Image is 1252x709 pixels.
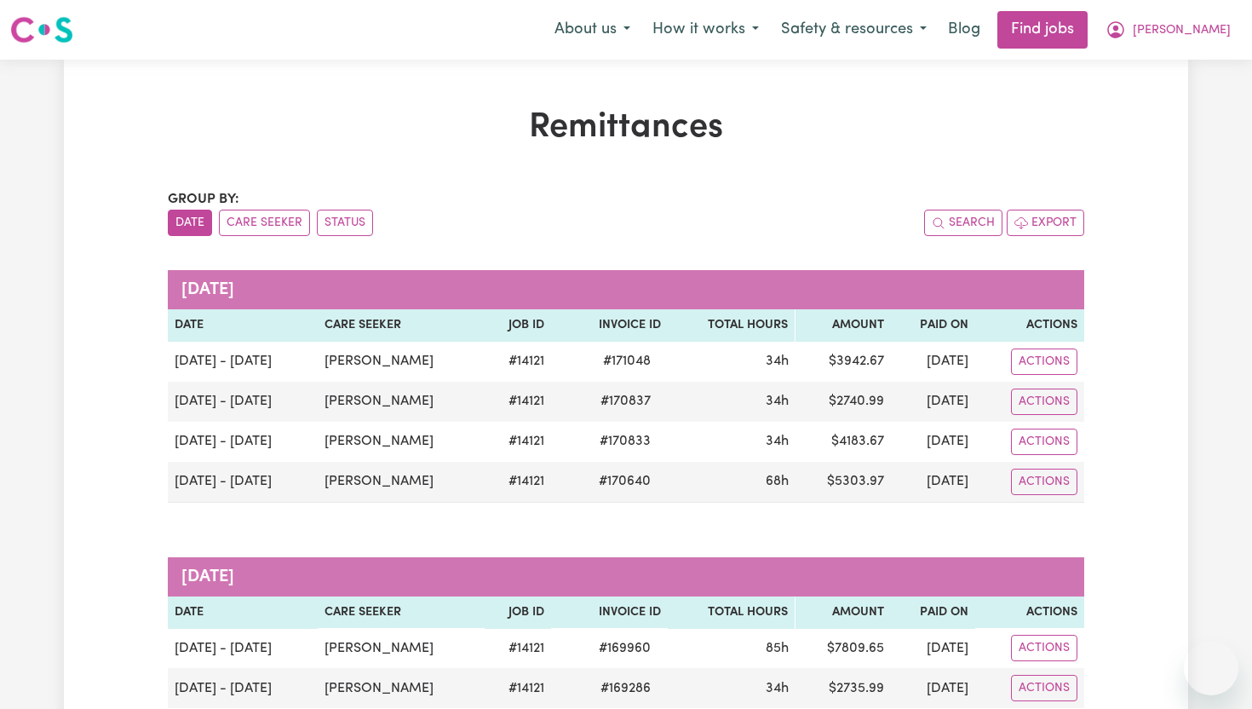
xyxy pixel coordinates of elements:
[168,462,318,503] td: [DATE] - [DATE]
[795,462,892,503] td: $ 5303.97
[318,668,484,708] td: [PERSON_NAME]
[168,668,318,708] td: [DATE] - [DATE]
[766,395,789,408] span: 34 hours
[485,462,552,503] td: # 14121
[318,462,484,503] td: [PERSON_NAME]
[766,435,789,448] span: 34 hours
[168,107,1084,148] h1: Remittances
[589,431,661,452] span: # 170833
[551,597,668,629] th: Invoice ID
[485,382,552,422] td: # 14121
[485,668,552,708] td: # 14121
[593,351,661,372] span: # 171048
[766,682,789,695] span: 34 hours
[168,270,1084,309] caption: [DATE]
[891,628,975,668] td: [DATE]
[997,11,1088,49] a: Find jobs
[795,597,892,629] th: Amount
[975,309,1084,342] th: Actions
[589,638,661,659] span: # 169960
[1094,12,1242,48] button: My Account
[1011,469,1077,495] button: Actions
[891,382,975,422] td: [DATE]
[318,342,484,382] td: [PERSON_NAME]
[975,597,1084,629] th: Actions
[795,422,892,462] td: $ 4183.67
[168,382,318,422] td: [DATE] - [DATE]
[590,391,661,412] span: # 170837
[1184,641,1238,695] iframe: Button to launch messaging window
[168,309,318,342] th: Date
[589,471,661,492] span: # 170640
[891,342,975,382] td: [DATE]
[590,678,661,699] span: # 169286
[766,642,789,655] span: 85 hours
[795,342,892,382] td: $ 3942.67
[10,10,73,49] a: Careseekers logo
[1011,389,1077,415] button: Actions
[1007,210,1084,236] button: Export
[641,12,770,48] button: How it works
[1011,635,1077,661] button: Actions
[891,462,975,503] td: [DATE]
[795,628,892,668] td: $ 7809.65
[318,628,484,668] td: [PERSON_NAME]
[770,12,938,48] button: Safety & resources
[891,597,975,629] th: Paid On
[168,422,318,462] td: [DATE] - [DATE]
[543,12,641,48] button: About us
[168,557,1084,597] caption: [DATE]
[1133,21,1231,40] span: [PERSON_NAME]
[551,309,668,342] th: Invoice ID
[766,475,789,488] span: 68 hours
[668,597,795,629] th: Total Hours
[168,193,239,206] span: Group by:
[318,422,484,462] td: [PERSON_NAME]
[318,382,484,422] td: [PERSON_NAME]
[1011,349,1077,375] button: Actions
[485,597,552,629] th: Job ID
[1011,675,1077,701] button: Actions
[10,14,73,45] img: Careseekers logo
[168,597,318,629] th: Date
[924,210,1002,236] button: Search
[795,668,892,708] td: $ 2735.99
[891,422,975,462] td: [DATE]
[795,309,892,342] th: Amount
[485,422,552,462] td: # 14121
[1011,429,1077,455] button: Actions
[485,628,552,668] td: # 14121
[318,597,484,629] th: Care Seeker
[168,628,318,668] td: [DATE] - [DATE]
[891,309,975,342] th: Paid On
[668,309,795,342] th: Total Hours
[891,668,975,708] td: [DATE]
[317,210,373,236] button: sort invoices by paid status
[766,354,789,368] span: 34 hours
[938,11,991,49] a: Blog
[485,309,552,342] th: Job ID
[795,382,892,422] td: $ 2740.99
[485,342,552,382] td: # 14121
[168,210,212,236] button: sort invoices by date
[219,210,310,236] button: sort invoices by care seeker
[168,342,318,382] td: [DATE] - [DATE]
[318,309,484,342] th: Care Seeker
